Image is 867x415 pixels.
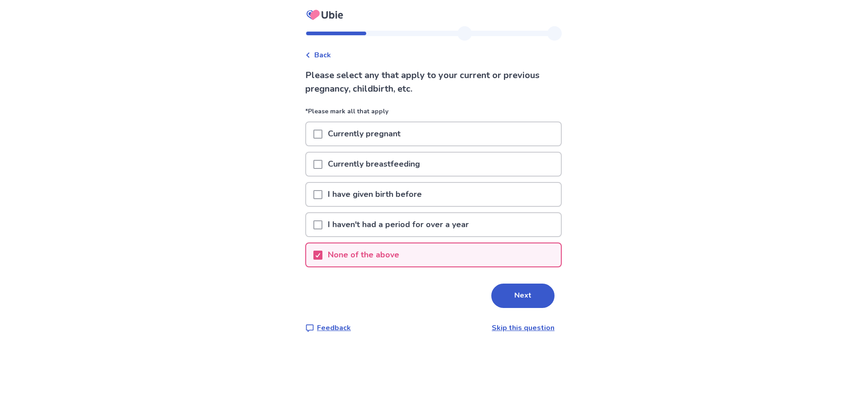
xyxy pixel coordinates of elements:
p: *Please mark all that apply [305,107,562,121]
p: Currently breastfeeding [322,153,425,176]
a: Feedback [305,322,351,333]
p: None of the above [322,243,405,266]
button: Next [491,284,555,308]
p: Currently pregnant [322,122,406,145]
p: I haven't had a period for over a year [322,213,474,236]
p: I have given birth before [322,183,427,206]
p: Please select any that apply to your current or previous pregnancy, childbirth, etc. [305,69,562,96]
span: Back [314,50,331,61]
p: Feedback [317,322,351,333]
a: Skip this question [492,323,555,333]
